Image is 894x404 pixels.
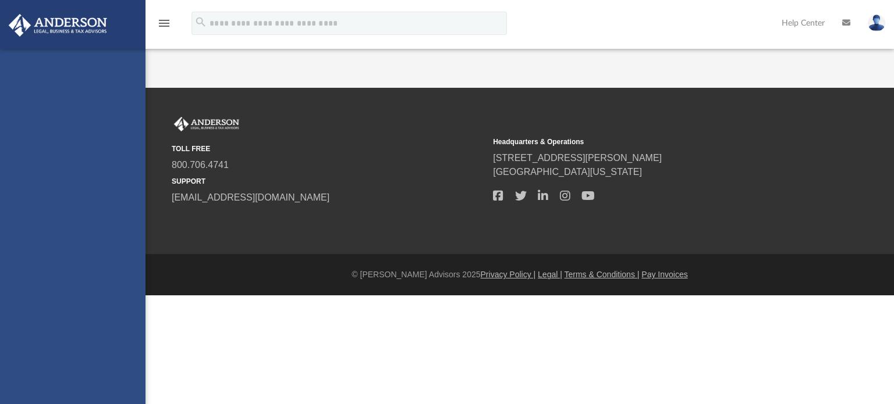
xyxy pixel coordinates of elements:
a: Terms & Conditions | [565,270,640,279]
a: Legal | [538,270,562,279]
a: menu [157,22,171,30]
i: search [194,16,207,28]
img: Anderson Advisors Platinum Portal [172,117,242,132]
a: [EMAIL_ADDRESS][DOMAIN_NAME] [172,192,329,202]
a: [STREET_ADDRESS][PERSON_NAME] [493,153,662,163]
small: SUPPORT [172,176,485,187]
div: © [PERSON_NAME] Advisors 2025 [146,269,894,281]
a: [GEOGRAPHIC_DATA][US_STATE] [493,167,642,177]
img: User Pic [868,15,885,31]
a: Privacy Policy | [481,270,536,279]
small: Headquarters & Operations [493,137,806,147]
a: 800.706.4741 [172,160,229,170]
i: menu [157,16,171,30]
small: TOLL FREE [172,144,485,154]
a: Pay Invoices [641,270,687,279]
img: Anderson Advisors Platinum Portal [5,14,111,37]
